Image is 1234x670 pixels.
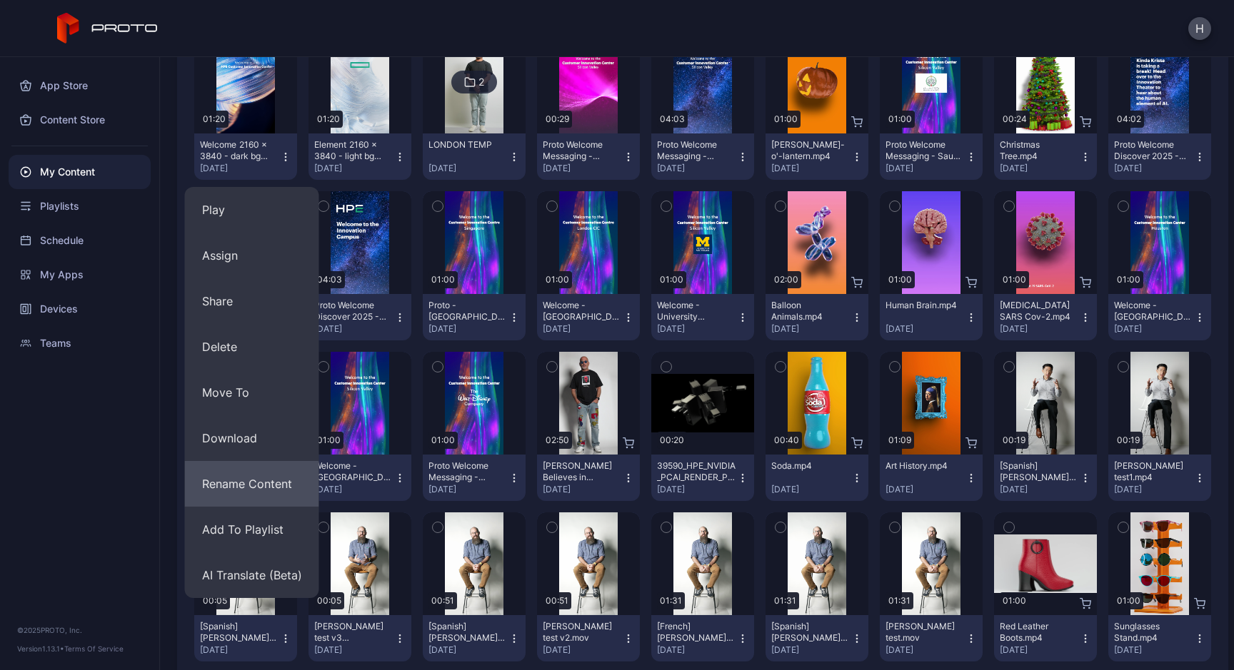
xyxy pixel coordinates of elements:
[200,139,279,162] div: Welcome 2160 x 3840 - dark bg (v2)_hb.mp4
[1000,484,1080,495] div: [DATE]
[651,294,754,340] button: Welcome - University [US_STATE][GEOGRAPHIC_DATA]mp4[DATE]
[17,644,64,653] span: Version 1.13.1 •
[1114,644,1194,656] div: [DATE]
[185,278,319,324] button: Share
[766,133,868,180] button: [PERSON_NAME]-o'-lantern.mp4[DATE]
[423,133,526,180] button: LONDON TEMP[DATE]
[314,163,394,174] div: [DATE]
[428,323,508,335] div: [DATE]
[185,552,319,598] button: AI Translate (Beta)
[17,624,142,636] div: © 2025 PROTO, Inc.
[185,233,319,278] button: Assign
[194,615,297,661] button: [Spanish] [PERSON_NAME] test v3 fortunate.mov[DATE]
[308,294,411,340] button: Proto Welcome Discover 2025 - Welcome Innovation Campus.mp4[DATE]
[314,644,394,656] div: [DATE]
[537,133,640,180] button: Proto Welcome Messaging - [GEOGRAPHIC_DATA] 08.mp4[DATE]
[771,460,850,472] div: Soda.mp4
[657,300,736,323] div: Welcome - University Michigan.mp4
[1000,323,1080,335] div: [DATE]
[1114,484,1194,495] div: [DATE]
[543,621,621,644] div: Daniel test v2.mov
[423,615,526,661] button: [Spanish] [PERSON_NAME] test v2.mov[DATE]
[1000,644,1080,656] div: [DATE]
[428,300,507,323] div: Proto - Singapore CIC.mp4
[423,294,526,340] button: Proto - [GEOGRAPHIC_DATA] CIC.mp4[DATE]
[9,258,151,292] div: My Apps
[771,139,850,162] div: Jack-o'-lantern.mp4
[1108,455,1211,501] button: [PERSON_NAME] test1.mp4[DATE]
[428,163,508,174] div: [DATE]
[308,455,411,501] button: Welcome - [GEOGRAPHIC_DATA] (v3).mp4[DATE]
[1114,323,1194,335] div: [DATE]
[185,370,319,415] button: Move To
[771,163,851,174] div: [DATE]
[657,163,737,174] div: [DATE]
[314,621,393,644] div: Daniel test v3 fortunate.mov
[9,292,151,326] div: Devices
[994,455,1097,501] button: [Spanish] [PERSON_NAME] test1.mp4[DATE]
[880,294,983,340] button: Human Brain.mp4[DATE]
[185,415,319,461] button: Download
[766,615,868,661] button: [Spanish] [PERSON_NAME] test.mov[DATE]
[543,323,623,335] div: [DATE]
[771,300,850,323] div: Balloon Animals.mp4
[657,460,736,483] div: 39590_HPE_NVIDIA_PCAI_RENDER_P02_SFX_AMBIENT(1).mp4
[185,461,319,507] button: Rename Content
[651,133,754,180] button: Proto Welcome Messaging - [GEOGRAPHIC_DATA] 07.mp4[DATE]
[1000,163,1080,174] div: [DATE]
[886,300,964,311] div: Human Brain.mp4
[9,326,151,360] a: Teams
[9,223,151,258] div: Schedule
[9,189,151,223] a: Playlists
[537,615,640,661] button: [PERSON_NAME] test v2.mov[DATE]
[1188,17,1211,40] button: H
[314,323,394,335] div: [DATE]
[994,615,1097,661] button: Red Leather Boots.mp4[DATE]
[537,294,640,340] button: Welcome - [GEOGRAPHIC_DATA] CIC.mp4[DATE]
[543,484,623,495] div: [DATE]
[886,621,964,644] div: Daniel test.mov
[1108,294,1211,340] button: Welcome - [GEOGRAPHIC_DATA] (v4).mp4[DATE]
[886,163,965,174] div: [DATE]
[1114,139,1193,162] div: Proto Welcome Discover 2025 - Kinda Krista.mp4
[880,615,983,661] button: [PERSON_NAME] test.mov[DATE]
[185,324,319,370] button: Delete
[314,460,393,483] div: Welcome - Silicon Valley (v3).mp4
[766,455,868,501] button: Soda.mp4[DATE]
[657,621,736,644] div: [French] Daniel test.mov
[9,155,151,189] a: My Content
[308,615,411,661] button: [PERSON_NAME] test v3 fortunate.mov[DATE]
[880,455,983,501] button: Art History.mp4[DATE]
[1000,621,1078,644] div: Red Leather Boots.mp4
[428,644,508,656] div: [DATE]
[994,294,1097,340] button: [MEDICAL_DATA] SARS Cov-2.mp4[DATE]
[1000,139,1078,162] div: Christmas Tree.mp4
[657,139,736,162] div: Proto Welcome Messaging - Silicon Valley 07.mp4
[9,103,151,137] a: Content Store
[886,460,964,472] div: Art History.mp4
[657,644,737,656] div: [DATE]
[314,300,393,323] div: Proto Welcome Discover 2025 - Welcome Innovation Campus.mp4
[537,455,640,501] button: [PERSON_NAME] Believes in Proto.mp4[DATE]
[771,323,851,335] div: [DATE]
[886,484,965,495] div: [DATE]
[428,621,507,644] div: [Spanish] Daniel test v2.mov
[185,187,319,233] button: Play
[428,139,507,151] div: LONDON TEMP
[651,455,754,501] button: 39590_HPE_NVIDIA_PCAI_RENDER_P02_SFX_AMBIENT(1).mp4[DATE]
[771,484,851,495] div: [DATE]
[880,133,983,180] button: Proto Welcome Messaging - Saudi Ministry of Defence.mp4[DATE]
[9,68,151,103] a: App Store
[1000,460,1078,483] div: [Spanish] Dr Goh test1.mp4
[771,621,850,644] div: [Spanish] Daniel test.mov
[771,644,851,656] div: [DATE]
[651,615,754,661] button: [French] [PERSON_NAME] test.mov[DATE]
[200,621,279,644] div: [Spanish] Daniel test v3 fortunate.mov
[428,460,507,483] div: Proto Welcome Messaging - Disney (v3).mp4
[543,460,621,483] div: Howie Mandel Believes in Proto.mp4
[657,323,737,335] div: [DATE]
[308,133,411,180] button: Element 2160 x 3840 - light bg (v2)_hb.mp4[DATE]
[314,139,393,162] div: Element 2160 x 3840 - light bg (v2)_hb.mp4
